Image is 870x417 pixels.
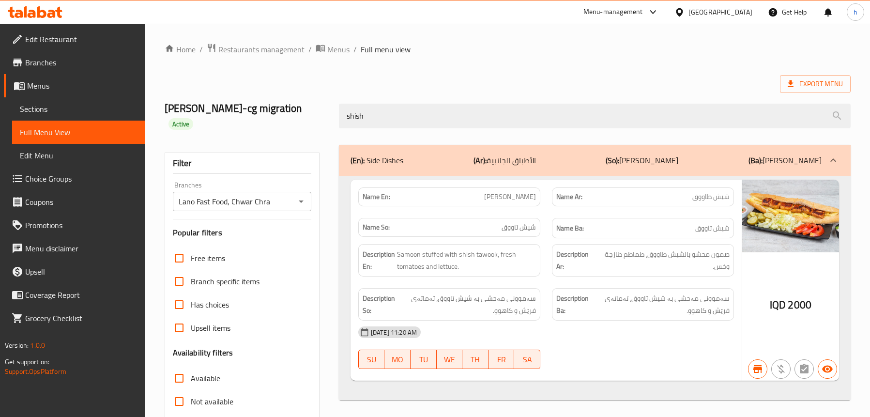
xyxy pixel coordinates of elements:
a: Coverage Report [4,283,145,307]
span: Free items [191,252,225,264]
span: Menus [327,44,350,55]
span: سەموونی مەحشی بە شيش تاووق، تەماتەی فرێش و کاهوو. [593,293,730,316]
h3: Availability filters [173,347,233,358]
span: Coupons [25,196,137,208]
span: Get support on: [5,355,49,368]
a: Sections [12,97,145,121]
strong: Description Ar: [556,248,595,272]
strong: Name En: [363,192,390,202]
span: FR [492,353,511,367]
span: Menus [27,80,137,92]
a: Edit Restaurant [4,28,145,51]
span: MO [388,353,407,367]
span: Active [168,120,194,129]
a: Branches [4,51,145,74]
li: / [353,44,357,55]
button: Not has choices [794,359,814,379]
a: Menu disclaimer [4,237,145,260]
span: Version: [5,339,29,352]
h3: Popular filters [173,227,311,238]
div: Active [168,118,194,130]
span: [PERSON_NAME] [484,192,536,202]
div: (En): Side Dishes(Ar):الأطباق الجانبية(So):[PERSON_NAME](Ba):[PERSON_NAME] [339,145,851,176]
span: Promotions [25,219,137,231]
button: TH [462,350,488,369]
a: Coupons [4,190,145,214]
strong: Description Ba: [556,293,591,316]
button: Purchased item [771,359,791,379]
span: شيش تاووق [502,222,536,232]
span: IQD [770,295,786,314]
span: Edit Menu [20,150,137,161]
b: (Ba): [748,153,763,168]
li: / [199,44,203,55]
a: Grocery Checklist [4,307,145,330]
a: Full Menu View [12,121,145,144]
span: h [854,7,857,17]
span: شيش تاووق [695,222,730,234]
a: Restaurants management [207,43,305,56]
div: (En): Side Dishes(Ar):الأطباق الجانبية(So):[PERSON_NAME](Ba):[PERSON_NAME] [339,176,851,401]
h2: [PERSON_NAME]-cg migration [165,101,327,130]
b: (Ar): [473,153,487,168]
a: Menus [316,43,350,56]
button: TU [411,350,437,369]
a: Support.OpsPlatform [5,365,66,378]
span: Grocery Checklist [25,312,137,324]
span: Available [191,372,220,384]
button: Available [818,359,837,379]
a: Menus [4,74,145,97]
img: 20220821_Talabat_Iraq_Sle637967986390444034.jpg [742,180,839,252]
span: TU [414,353,433,367]
div: Filter [173,153,311,174]
span: [DATE] 11:20 AM [367,328,421,337]
p: [PERSON_NAME] [606,154,678,166]
button: Open [294,195,308,208]
strong: Description So: [363,293,397,316]
p: Side Dishes [351,154,403,166]
span: WE [441,353,459,367]
span: Choice Groups [25,173,137,185]
span: SA [518,353,536,367]
b: (So): [606,153,619,168]
span: Sections [20,103,137,115]
span: Export Menu [788,78,843,90]
button: FR [488,350,515,369]
input: search [339,104,851,128]
p: الأطباق الجانبية [473,154,536,166]
span: شيش طاووق [692,192,730,202]
nav: breadcrumb [165,43,851,56]
div: [GEOGRAPHIC_DATA] [688,7,752,17]
p: [PERSON_NAME] [748,154,822,166]
span: Samoon stuffed with shish tawook, fresh tomatoes and lettuce. [397,248,535,272]
span: سەموونی مەحشی بە شيش تاووق، تەماتەی فرێش و کاهوو. [399,293,536,316]
span: Upsell [25,266,137,278]
li: / [308,44,312,55]
span: Full Menu View [20,126,137,138]
strong: Description En: [363,248,396,272]
button: WE [437,350,463,369]
a: Upsell [4,260,145,283]
span: 1.0.0 [30,339,45,352]
span: Export Menu [780,75,851,93]
span: TH [466,353,485,367]
strong: Name Ba: [556,222,584,234]
a: Promotions [4,214,145,237]
span: Upsell items [191,322,230,334]
button: MO [384,350,411,369]
a: Choice Groups [4,167,145,190]
strong: Name So: [363,222,390,232]
span: Coverage Report [25,289,137,301]
a: Home [165,44,196,55]
span: صمون محشو بالشيش طاووق، طماطم طازجة وخس. [597,248,730,272]
span: Has choices [191,299,229,310]
strong: Name Ar: [556,192,582,202]
span: Branch specific items [191,276,259,287]
span: Edit Restaurant [25,33,137,45]
button: SA [514,350,540,369]
span: Menu disclaimer [25,243,137,254]
a: Edit Menu [12,144,145,167]
button: Branch specific item [748,359,767,379]
span: Full menu view [361,44,411,55]
span: SU [363,353,381,367]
